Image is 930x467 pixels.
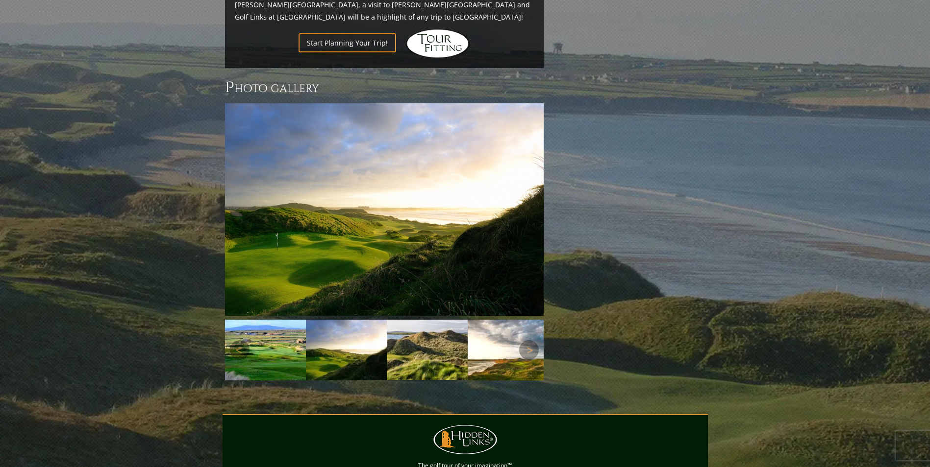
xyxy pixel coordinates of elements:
[406,29,470,58] img: Hidden Links
[299,33,396,52] a: Start Planning Your Trip!
[519,340,539,360] a: Next
[230,340,250,360] a: Previous
[225,78,544,97] h3: Photo Gallery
